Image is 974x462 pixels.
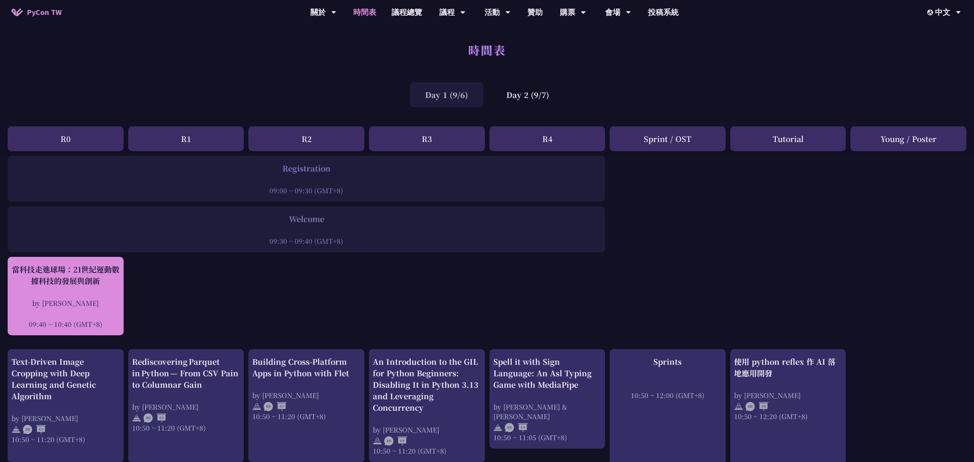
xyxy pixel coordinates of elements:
div: by [PERSON_NAME] [11,413,120,423]
div: R1 [128,126,244,151]
div: Registration [11,163,601,174]
a: Rediscovering Parquet in Python — From CSV Pain to Columnar Gain by [PERSON_NAME] 10:50 ~ 11:20 (... [132,356,240,456]
div: by [PERSON_NAME] [11,298,120,308]
div: Spell it with Sign Language: An Asl Typing Game with MediaPipe [493,356,602,390]
div: R2 [248,126,364,151]
div: R3 [369,126,485,151]
img: ENEN.5a408d1.svg [505,423,528,432]
img: svg+xml;base64,PHN2ZyB4bWxucz0iaHR0cDovL3d3dy53My5vcmcvMjAwMC9zdmciIHdpZHRoPSIyNCIgaGVpZ2h0PSIyNC... [252,402,261,411]
div: 10:50 ~ 11:05 (GMT+8) [493,433,602,442]
a: PyCon TW [4,3,69,22]
div: 10:50 ~ 11:20 (GMT+8) [11,434,120,444]
img: ENEN.5a408d1.svg [384,436,407,446]
div: 10:50 ~ 11:20 (GMT+8) [252,411,361,421]
div: Building Cross-Platform Apps in Python with Flet [252,356,361,379]
div: R4 [489,126,605,151]
div: Young / Poster [850,126,966,151]
img: ZHEN.371966e.svg [23,425,46,434]
div: 09:00 ~ 09:30 (GMT+8) [11,186,601,195]
div: An Introduction to the GIL for Python Beginners: Disabling It in Python 3.13 and Leveraging Concu... [373,356,481,413]
div: Rediscovering Parquet in Python — From CSV Pain to Columnar Gain [132,356,240,390]
img: Home icon of PyCon TW 2025 [11,8,23,16]
div: Tutorial [730,126,846,151]
h1: 時間表 [468,38,506,61]
img: svg+xml;base64,PHN2ZyB4bWxucz0iaHR0cDovL3d3dy53My5vcmcvMjAwMC9zdmciIHdpZHRoPSIyNCIgaGVpZ2h0PSIyNC... [373,436,382,446]
div: 10:50 ~ 12:00 (GMT+8) [613,390,722,400]
span: PyCon TW [27,7,62,18]
div: by [PERSON_NAME] [132,402,240,411]
a: An Introduction to the GIL for Python Beginners: Disabling It in Python 3.13 and Leveraging Concu... [373,356,481,456]
img: ZHZH.38617ef.svg [746,402,768,411]
a: 當科技走進球場：21世紀運動數據科技的發展與創新 by [PERSON_NAME] 09:40 ~ 10:40 (GMT+8) [11,264,120,329]
div: by [PERSON_NAME] & [PERSON_NAME] [493,402,602,421]
div: Sprint / OST [610,126,726,151]
div: Welcome [11,213,601,225]
div: 10:50 ~ 11:20 (GMT+8) [132,423,240,433]
img: svg+xml;base64,PHN2ZyB4bWxucz0iaHR0cDovL3d3dy53My5vcmcvMjAwMC9zdmciIHdpZHRoPSIyNCIgaGVpZ2h0PSIyNC... [734,402,743,411]
div: 09:40 ~ 10:40 (GMT+8) [11,319,120,329]
div: Day 1 (9/6) [410,82,483,107]
div: by [PERSON_NAME] [373,425,481,434]
div: Day 2 (9/7) [491,82,564,107]
img: svg+xml;base64,PHN2ZyB4bWxucz0iaHR0cDovL3d3dy53My5vcmcvMjAwMC9zdmciIHdpZHRoPSIyNCIgaGVpZ2h0PSIyNC... [11,425,21,434]
img: svg+xml;base64,PHN2ZyB4bWxucz0iaHR0cDovL3d3dy53My5vcmcvMjAwMC9zdmciIHdpZHRoPSIyNCIgaGVpZ2h0PSIyNC... [132,413,141,423]
div: 09:30 ~ 09:40 (GMT+8) [11,236,601,246]
img: ZHEN.371966e.svg [144,413,166,423]
img: Locale Icon [927,10,935,15]
div: 10:50 ~ 11:20 (GMT+8) [373,446,481,455]
div: Text-Driven Image Cropping with Deep Learning and Genetic Algorithm [11,356,120,402]
a: Building Cross-Platform Apps in Python with Flet by [PERSON_NAME] 10:50 ~ 11:20 (GMT+8) [252,356,361,456]
div: R0 [8,126,124,151]
div: by [PERSON_NAME] [252,390,361,400]
img: ENEN.5a408d1.svg [264,402,287,411]
img: svg+xml;base64,PHN2ZyB4bWxucz0iaHR0cDovL3d3dy53My5vcmcvMjAwMC9zdmciIHdpZHRoPSIyNCIgaGVpZ2h0PSIyNC... [493,423,502,432]
div: 10:50 ~ 12:20 (GMT+8) [734,411,842,421]
div: 當科技走進球場：21世紀運動數據科技的發展與創新 [11,264,120,287]
a: Spell it with Sign Language: An Asl Typing Game with MediaPipe by [PERSON_NAME] & [PERSON_NAME] 1... [493,356,602,442]
div: 使用 python reflex 作 AI 落地應用開發 [734,356,842,379]
div: Sprints [613,356,722,367]
a: Text-Driven Image Cropping with Deep Learning and Genetic Algorithm by [PERSON_NAME] 10:50 ~ 11:2... [11,356,120,456]
div: by [PERSON_NAME] [734,390,842,400]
